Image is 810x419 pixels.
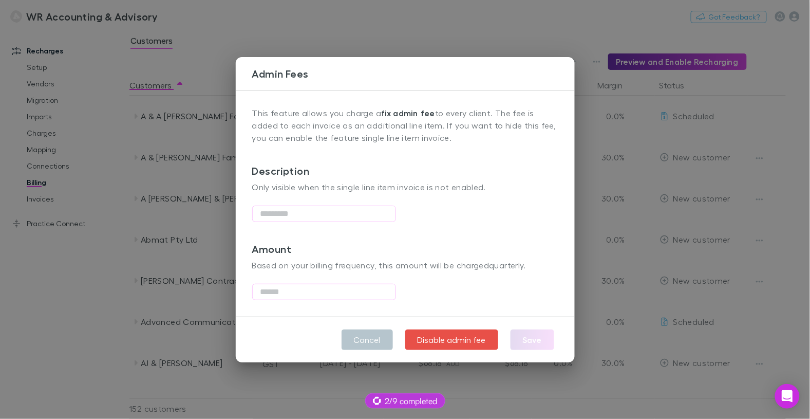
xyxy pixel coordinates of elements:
h3: Admin Fees [252,67,575,80]
strong: fix admin fee [381,108,435,118]
p: Only visible when the single line item invoice is not enabled. [252,181,558,193]
div: Open Intercom Messenger [775,384,800,409]
p: Based on your billing frequency, this amount will be charged quarterly . [252,259,558,271]
p: This feature allows you charge a to every client. The fee is added to each invoice as an addition... [252,107,558,144]
h3: Description [252,144,558,181]
button: Save [511,330,554,350]
h3: Amount [252,222,558,259]
button: Cancel [342,330,393,350]
button: Disable admin fee [405,330,498,350]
